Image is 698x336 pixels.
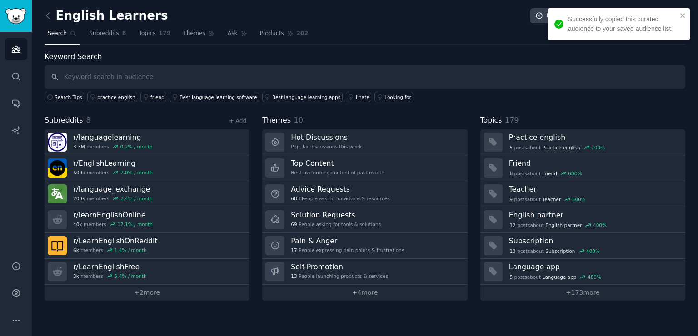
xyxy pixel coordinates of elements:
a: Friend8postsaboutFriend600% [480,155,685,181]
div: post s about [509,273,602,281]
div: 600 % [568,170,582,177]
span: Teacher [543,196,561,203]
a: Subscription13postsaboutSubscription400% [480,233,685,259]
div: post s about [509,169,583,178]
div: People expressing pain points & frustrations [291,247,404,253]
div: 1.4 % / month [115,247,147,253]
a: I hate [346,92,372,102]
div: People asking for tools & solutions [291,221,381,227]
div: members [73,221,153,227]
div: Popular discussions this week [291,143,362,150]
span: Ask [228,30,238,38]
h3: English partner [509,210,679,220]
div: members [73,273,147,279]
h3: Language app [509,262,679,272]
a: Topics179 [135,26,174,45]
a: +2more [45,285,249,301]
h3: Pain & Anger [291,236,404,246]
div: friend [150,94,165,100]
div: Best language learning software [179,94,257,100]
span: Subreddits [89,30,119,38]
div: 700 % [591,144,605,151]
a: + Add [229,118,246,124]
div: 5.4 % / month [115,273,147,279]
div: 0.2 % / month [120,143,153,150]
div: 2.4 % / month [120,195,153,202]
a: Search [45,26,80,45]
div: Looking for [384,94,411,100]
img: GummySearch logo [5,8,26,24]
div: post s about [509,247,601,255]
span: 10 [294,116,303,124]
a: practice english [87,92,137,102]
div: 400 % [593,222,607,228]
a: Subreddits8 [86,26,129,45]
span: 200k [73,195,85,202]
button: Search Tips [45,92,84,102]
a: Hot DiscussionsPopular discussions this week [262,129,467,155]
a: Looking for [374,92,413,102]
a: Best language learning apps [262,92,343,102]
h3: r/ learnEnglishOnline [73,210,153,220]
span: Search Tips [55,94,82,100]
span: 13 [291,273,297,279]
span: 40k [73,221,82,227]
h3: Practice english [509,133,679,142]
img: LearnEnglishOnReddit [48,236,67,255]
span: 9 [509,196,513,203]
a: friend [140,92,166,102]
span: 8 [86,116,91,124]
a: +4more [262,285,467,301]
img: EnglishLearning [48,158,67,178]
a: Best language learning software [170,92,259,102]
h3: Friend [509,158,679,168]
a: Self-Promotion13People launching products & services [262,259,467,285]
a: English partner12postsaboutEnglish partner400% [480,207,685,233]
div: 12.1 % / month [117,221,153,227]
span: 8 [509,170,513,177]
div: Successfully copied this curated audience to your saved audience list. [568,15,677,34]
img: language_exchange [48,184,67,203]
a: r/EnglishLearning609kmembers2.0% / month [45,155,249,181]
div: post s about [509,195,587,203]
span: 179 [505,116,519,124]
div: Best-performing content of past month [291,169,384,176]
a: Advice Requests683People asking for advice & resources [262,181,467,207]
span: Themes [262,115,291,126]
span: Products [260,30,284,38]
a: r/LearnEnglishFree3kmembers5.4% / month [45,259,249,285]
h3: Self-Promotion [291,262,388,272]
a: Products202 [257,26,311,45]
button: close [680,12,686,19]
span: Language app [543,274,577,280]
span: 3.3M [73,143,85,150]
a: Pain & Anger17People expressing pain points & frustrations [262,233,467,259]
h3: Hot Discussions [291,133,362,142]
span: 3k [73,273,79,279]
span: 179 [159,30,171,38]
a: Top ContentBest-performing content of past month [262,155,467,181]
a: Themes [180,26,218,45]
a: r/language_exchange200kmembers2.4% / month [45,181,249,207]
div: 2.0 % / month [120,169,153,176]
div: People launching products & services [291,273,388,279]
span: Subscription [545,248,575,254]
div: members [73,195,153,202]
div: practice english [97,94,135,100]
span: Subreddits [45,115,83,126]
div: 400 % [588,274,601,280]
h3: Teacher [509,184,679,194]
div: members [73,247,158,253]
h3: r/ LearnEnglishFree [73,262,147,272]
a: +173more [480,285,685,301]
span: 5 [509,274,513,280]
h3: Subscription [509,236,679,246]
div: I hate [356,94,369,100]
span: Topics [480,115,502,126]
span: Themes [183,30,205,38]
div: post s about [509,221,608,229]
span: 17 [291,247,297,253]
a: r/learnEnglishOnline40kmembers12.1% / month [45,207,249,233]
span: 609k [73,169,85,176]
a: r/languagelearning3.3Mmembers0.2% / month [45,129,249,155]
